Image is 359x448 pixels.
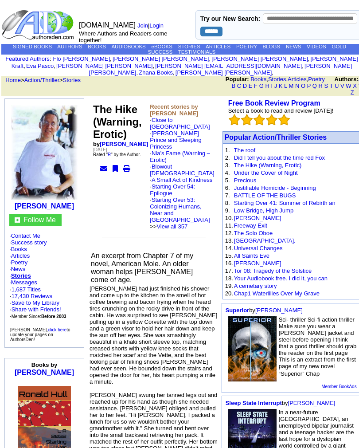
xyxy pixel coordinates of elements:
[150,163,214,177] a: Blowout [DEMOGRAPHIC_DATA]
[234,192,296,199] a: BATTLE OF THE BUGS
[55,64,56,69] font: i
[137,22,148,29] a: Join
[23,216,56,224] a: Follow Me
[274,83,277,89] a: J
[288,400,336,406] a: [PERSON_NAME]
[200,15,260,22] label: Try our New Search:
[229,114,240,126] img: bigemptystars.png
[234,147,255,153] a: The roof
[152,44,172,49] a: eBOOKS
[286,44,301,49] a: NEWS
[79,30,167,43] font: Where Authors and Readers come together!
[137,22,167,29] font: |
[234,207,293,214] a: Low Bridge, High Jump
[2,77,81,83] font: > >
[150,117,210,130] a: Close to [GEOGRAPHIC_DATA]
[10,327,70,342] font: [PERSON_NAME], to update your pages on AuthorsDen!
[225,169,230,176] font: 4.
[234,177,257,184] a: Precious
[12,286,41,293] a: 1,687 Titles
[150,150,214,230] font: ·
[150,196,210,230] font: · >>
[150,183,195,196] a: Starting Over 54: Epilogue
[26,63,54,69] a: Eva Pasco
[178,49,215,55] a: TESTIMONIALS
[211,55,308,62] a: [PERSON_NAME] [PERSON_NAME]
[1,9,76,40] img: logo_ad.gif
[241,114,253,126] img: bigemptystars.png
[249,83,253,89] a: E
[111,44,145,49] a: AUDIOBOOKS
[228,316,277,381] img: 78970.jpg
[234,267,312,274] a: Tor 08: Tragedy of the Solstice
[226,400,282,406] a: Sleep State Interrupt
[63,77,81,83] a: Stories
[15,202,74,210] b: [PERSON_NAME]
[56,63,152,69] a: [PERSON_NAME] [PERSON_NAME]
[150,103,198,117] b: Recent stories by [PERSON_NAME]
[234,260,281,267] a: [PERSON_NAME]
[175,71,176,75] font: i
[100,141,148,147] a: [PERSON_NAME]
[9,279,37,286] font: ·
[250,76,266,83] a: Books
[234,162,302,169] a: The Hike (Warning, Erotic)
[91,252,193,283] font: An excerpt from Chapter 7 of my novel, American Mole. An older woman helps [PERSON_NAME] come of ...
[11,252,30,259] a: Articles
[225,162,230,169] font: 3.
[12,299,59,306] a: Save to My Library
[88,44,106,49] a: BOOKS
[11,259,28,266] a: Poetry
[234,283,277,289] a: A cemetary story
[324,83,328,89] a: S
[12,55,358,69] a: [PERSON_NAME] Kraft
[351,89,354,96] a: Z
[15,217,20,223] img: gc.jpg
[234,290,320,297] a: Chap1 Waterlilies Over My Grave
[93,141,148,147] b: by
[340,83,344,89] a: V
[93,103,142,140] font: The Hike (Warning, Erotic)
[206,44,230,49] a: ARTICLES
[12,314,66,319] font: Member Since:
[279,83,283,89] a: K
[226,307,249,314] a: Superior
[150,130,214,230] font: ·
[225,154,230,161] font: 2.
[139,69,173,76] a: Zhana Books
[15,369,74,376] a: [PERSON_NAME]
[79,21,136,29] font: [DOMAIN_NAME]
[225,290,233,297] font: 20.
[231,83,235,89] a: B
[225,134,327,141] a: Popular Action/Thriller Stories
[93,152,141,157] font: Rated " " by the Author.
[138,71,139,75] font: i
[150,163,214,230] font: ·
[10,299,61,319] font: · · ·
[225,252,233,259] font: 15.
[332,44,346,49] a: GOLD
[93,147,107,152] font: [DATE]
[234,275,328,282] a: Your Audiobook free. I did it, you can
[278,114,290,126] img: bigemptystars.png
[268,76,286,83] a: Stories
[335,76,359,83] b: Authors:
[234,230,273,236] a: The Solo Oboe
[236,44,257,49] a: POETRY
[226,307,303,314] font: by
[271,83,273,89] a: I
[346,83,351,89] a: W
[266,114,277,126] img: bigemptystars.png
[178,44,200,49] a: STORIES
[301,83,305,89] a: O
[225,222,233,229] font: 11.
[225,207,230,214] font: 9.
[319,83,323,89] a: R
[11,105,78,200] img: 3918.JPG
[11,272,31,279] a: Stories
[148,49,173,55] a: SUCCESS
[31,362,58,368] b: Books by
[225,237,233,244] font: 13.
[228,99,320,107] b: Free Book Review Program
[48,327,66,332] a: click here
